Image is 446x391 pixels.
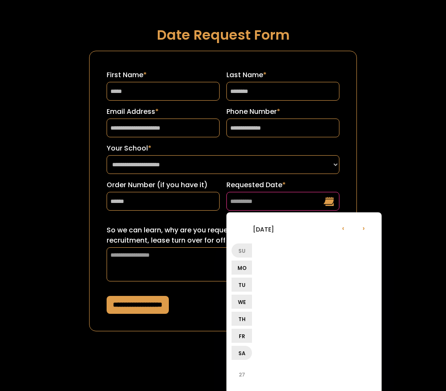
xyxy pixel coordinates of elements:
label: Phone Number [226,107,339,117]
label: Last Name [226,70,339,80]
li: Sa [232,346,252,360]
label: Email Address [107,107,220,117]
form: Request a Date Form [89,51,357,331]
li: Su [232,243,252,258]
li: › [353,217,374,238]
label: So we can learn, why are you requesting this date? (ex: sorority recruitment, lease turn over for... [107,225,339,246]
li: [DATE] [232,219,295,239]
li: We [232,295,252,309]
li: Fr [232,329,252,343]
li: Th [232,312,252,326]
label: Requested Date [226,180,339,190]
li: ‹ [333,217,353,238]
li: 27 [232,364,252,385]
h1: Date Request Form [89,27,357,42]
li: Tu [232,278,252,292]
label: First Name [107,70,220,80]
label: Order Number (if you have it) [107,180,220,190]
li: Mo [232,261,252,275]
label: Your School [107,143,339,154]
